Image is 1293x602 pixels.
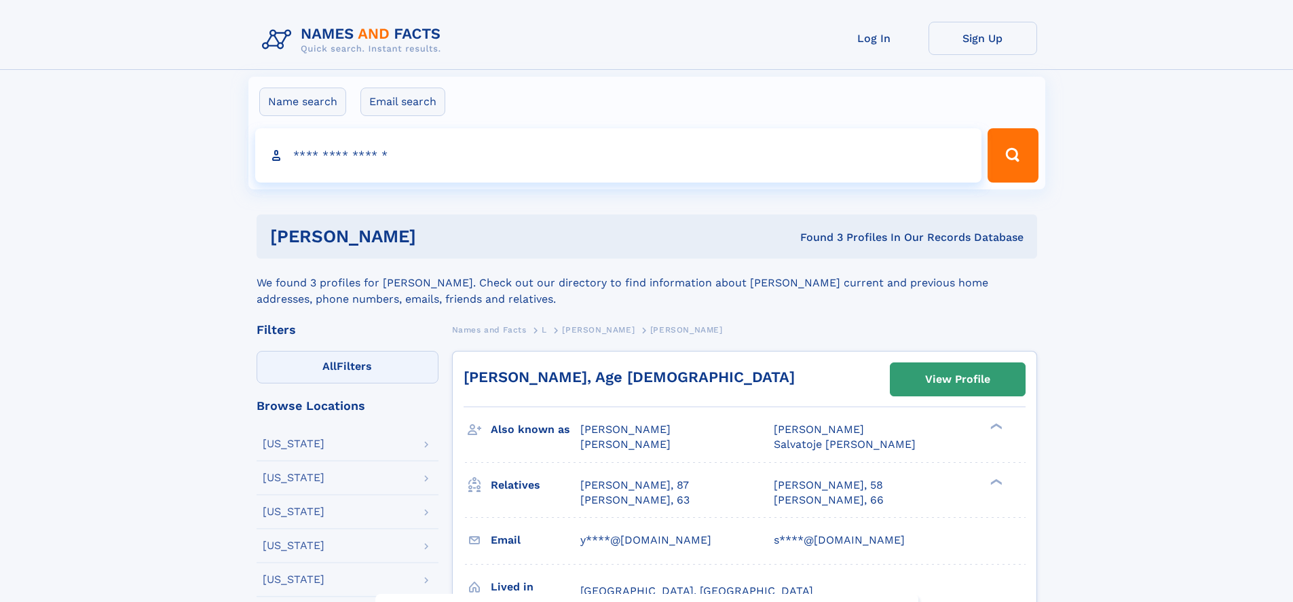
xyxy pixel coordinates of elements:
a: [PERSON_NAME], 87 [580,478,689,493]
label: Filters [257,351,438,383]
span: [PERSON_NAME] [580,423,671,436]
span: Salvatoje [PERSON_NAME] [774,438,916,451]
div: View Profile [925,364,990,395]
a: View Profile [891,363,1025,396]
h3: Also known as [491,418,580,441]
div: [US_STATE] [263,574,324,585]
div: [US_STATE] [263,540,324,551]
a: [PERSON_NAME], 58 [774,478,883,493]
a: [PERSON_NAME], Age [DEMOGRAPHIC_DATA] [464,369,795,385]
div: ❯ [987,477,1003,486]
input: search input [255,128,982,183]
div: ❯ [987,422,1003,431]
a: [PERSON_NAME], 66 [774,493,884,508]
h3: Lived in [491,576,580,599]
div: We found 3 profiles for [PERSON_NAME]. Check out our directory to find information about [PERSON_... [257,259,1037,307]
h3: Email [491,529,580,552]
a: [PERSON_NAME] [562,321,635,338]
div: [US_STATE] [263,506,324,517]
button: Search Button [988,128,1038,183]
span: All [322,360,337,373]
span: [GEOGRAPHIC_DATA], [GEOGRAPHIC_DATA] [580,584,813,597]
span: [PERSON_NAME] [650,325,723,335]
a: Log In [820,22,929,55]
div: Browse Locations [257,400,438,412]
div: [US_STATE] [263,472,324,483]
img: Logo Names and Facts [257,22,452,58]
h3: Relatives [491,474,580,497]
span: L [542,325,547,335]
h1: [PERSON_NAME] [270,228,608,245]
span: [PERSON_NAME] [774,423,864,436]
a: Sign Up [929,22,1037,55]
a: L [542,321,547,338]
label: Email search [360,88,445,116]
label: Name search [259,88,346,116]
span: [PERSON_NAME] [580,438,671,451]
a: Names and Facts [452,321,527,338]
div: Filters [257,324,438,336]
span: [PERSON_NAME] [562,325,635,335]
div: Found 3 Profiles In Our Records Database [608,230,1024,245]
a: [PERSON_NAME], 63 [580,493,690,508]
div: [US_STATE] [263,438,324,449]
